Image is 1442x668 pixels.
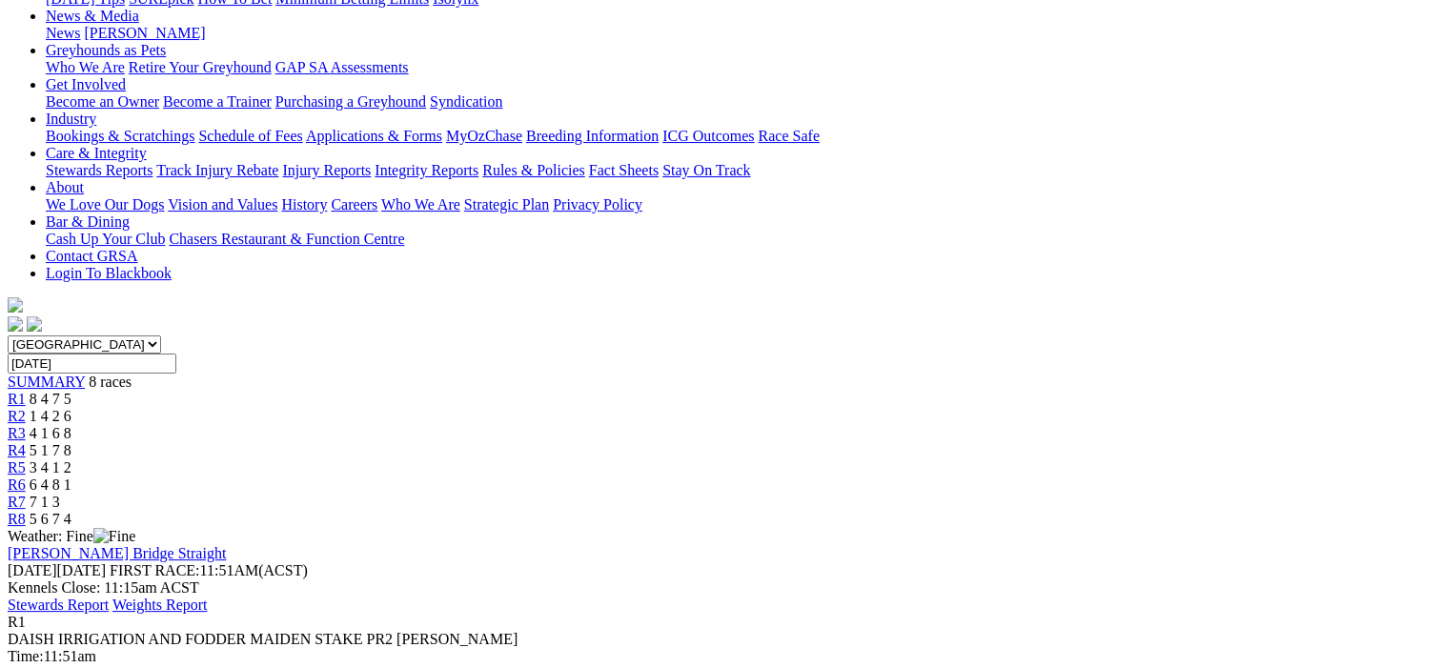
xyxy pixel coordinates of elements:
[112,597,208,613] a: Weights Report
[163,93,272,110] a: Become a Trainer
[8,648,1434,665] div: 11:51am
[169,231,404,247] a: Chasers Restaurant & Function Centre
[8,459,26,476] a: R5
[46,196,164,213] a: We Love Our Dogs
[8,476,26,493] a: R6
[46,179,84,195] a: About
[8,528,135,544] span: Weather: Fine
[46,8,139,24] a: News & Media
[46,162,1434,179] div: Care & Integrity
[110,562,308,578] span: 11:51AM(ACST)
[8,391,26,407] a: R1
[30,425,71,441] span: 4 1 6 8
[46,42,166,58] a: Greyhounds as Pets
[46,76,126,92] a: Get Involved
[662,128,754,144] a: ICG Outcomes
[27,316,42,332] img: twitter.svg
[30,408,71,424] span: 1 4 2 6
[46,59,1434,76] div: Greyhounds as Pets
[46,25,80,41] a: News
[89,374,132,390] span: 8 races
[46,231,165,247] a: Cash Up Your Club
[46,93,1434,111] div: Get Involved
[198,128,302,144] a: Schedule of Fees
[8,408,26,424] a: R2
[46,93,159,110] a: Become an Owner
[30,494,60,510] span: 7 1 3
[84,25,205,41] a: [PERSON_NAME]
[8,494,26,510] a: R7
[553,196,642,213] a: Privacy Policy
[381,196,460,213] a: Who We Are
[8,631,1434,648] div: DAISH IRRIGATION AND FODDER MAIDEN STAKE PR2 [PERSON_NAME]
[8,579,1434,597] div: Kennels Close: 11:15am ACST
[8,614,26,630] span: R1
[662,162,750,178] a: Stay On Track
[8,597,109,613] a: Stewards Report
[46,128,194,144] a: Bookings & Scratchings
[30,511,71,527] span: 5 6 7 4
[758,128,819,144] a: Race Safe
[8,297,23,313] img: logo-grsa-white.png
[46,25,1434,42] div: News & Media
[482,162,585,178] a: Rules & Policies
[30,476,71,493] span: 6 4 8 1
[275,93,426,110] a: Purchasing a Greyhound
[93,528,135,545] img: Fine
[331,196,377,213] a: Careers
[30,459,71,476] span: 3 4 1 2
[281,196,327,213] a: History
[8,442,26,458] a: R4
[46,265,172,281] a: Login To Blackbook
[30,391,71,407] span: 8 4 7 5
[46,59,125,75] a: Who We Are
[526,128,659,144] a: Breeding Information
[282,162,371,178] a: Injury Reports
[8,648,44,664] span: Time:
[46,213,130,230] a: Bar & Dining
[8,374,85,390] a: SUMMARY
[46,128,1434,145] div: Industry
[46,231,1434,248] div: Bar & Dining
[30,442,71,458] span: 5 1 7 8
[446,128,522,144] a: MyOzChase
[8,545,226,561] a: [PERSON_NAME] Bridge Straight
[46,145,147,161] a: Care & Integrity
[8,425,26,441] a: R3
[589,162,659,178] a: Fact Sheets
[375,162,478,178] a: Integrity Reports
[156,162,278,178] a: Track Injury Rebate
[8,562,106,578] span: [DATE]
[430,93,502,110] a: Syndication
[275,59,409,75] a: GAP SA Assessments
[46,248,137,264] a: Contact GRSA
[8,511,26,527] a: R8
[464,196,549,213] a: Strategic Plan
[110,562,199,578] span: FIRST RACE:
[168,196,277,213] a: Vision and Values
[129,59,272,75] a: Retire Your Greyhound
[8,316,23,332] img: facebook.svg
[46,111,96,127] a: Industry
[8,354,176,374] input: Select date
[46,196,1434,213] div: About
[8,562,57,578] span: [DATE]
[306,128,442,144] a: Applications & Forms
[46,162,152,178] a: Stewards Reports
